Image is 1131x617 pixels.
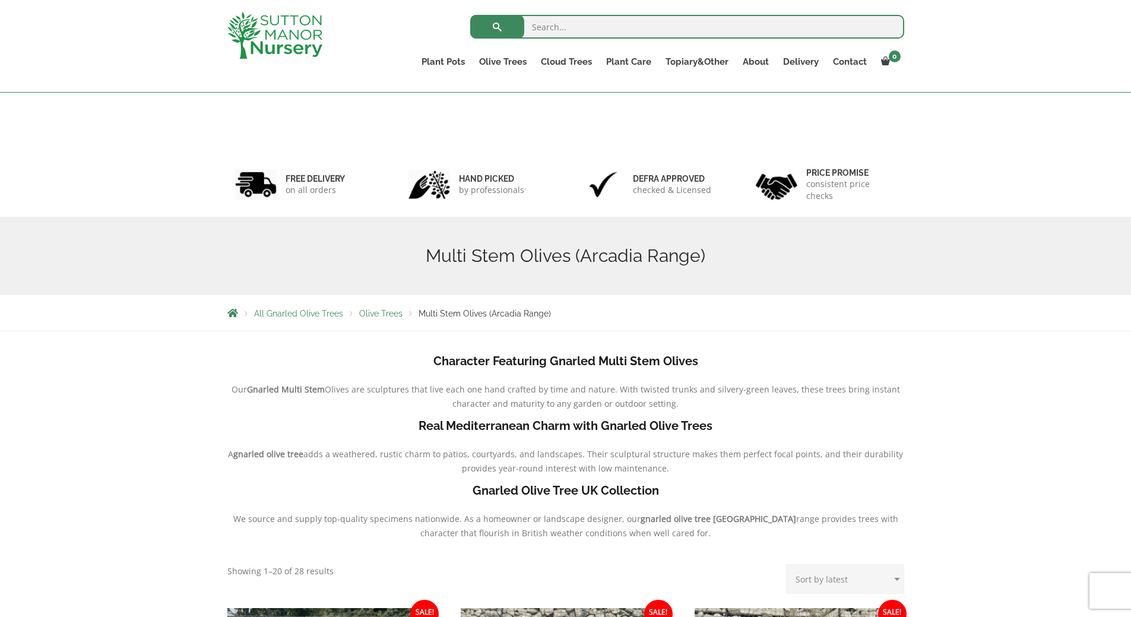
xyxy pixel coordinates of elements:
h6: hand picked [459,173,524,184]
a: Cloud Trees [534,53,599,70]
h6: FREE DELIVERY [286,173,345,184]
a: Delivery [776,53,826,70]
span: Olives are sculptures that live each one hand crafted by time and nature. With twisted trunks and... [325,384,900,409]
a: About [736,53,776,70]
a: Plant Care [599,53,658,70]
b: gnarled olive tree [GEOGRAPHIC_DATA] [641,513,796,524]
p: checked & Licensed [633,184,711,196]
p: Showing 1–20 of 28 results [227,564,334,578]
select: Shop order [786,564,904,594]
span: A [228,448,233,460]
a: All Gnarled Olive Trees [254,309,343,318]
img: logo [227,12,322,59]
span: Our [232,384,247,395]
nav: Breadcrumbs [227,308,904,318]
span: 0 [889,50,901,62]
h1: Multi Stem Olives (Arcadia Range) [227,245,904,267]
h6: Price promise [806,167,896,178]
b: gnarled olive tree [233,448,303,460]
a: Contact [826,53,874,70]
b: Gnarled Multi Stem [247,384,325,395]
span: We source and supply top-quality specimens nationwide. As a homeowner or landscape designer, our [233,513,641,524]
p: on all orders [286,184,345,196]
h6: Defra approved [633,173,711,184]
p: by professionals [459,184,524,196]
b: Character Featuring Gnarled Multi Stem Olives [433,354,698,368]
a: 0 [874,53,904,70]
input: Search... [470,15,904,39]
b: Real Mediterranean Charm with Gnarled Olive Trees [419,419,712,433]
img: 3.jpg [582,169,624,200]
a: Olive Trees [359,309,403,318]
img: 4.jpg [756,166,797,202]
span: Multi Stem Olives (Arcadia Range) [419,309,551,318]
a: Plant Pots [414,53,472,70]
p: consistent price checks [806,178,896,202]
b: Gnarled Olive Tree UK Collection [473,483,659,498]
span: adds a weathered, rustic charm to patios, courtyards, and landscapes. Their sculptural structure ... [303,448,903,474]
a: Olive Trees [472,53,534,70]
img: 2.jpg [408,169,450,200]
img: 1.jpg [235,169,277,200]
a: Topiary&Other [658,53,736,70]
